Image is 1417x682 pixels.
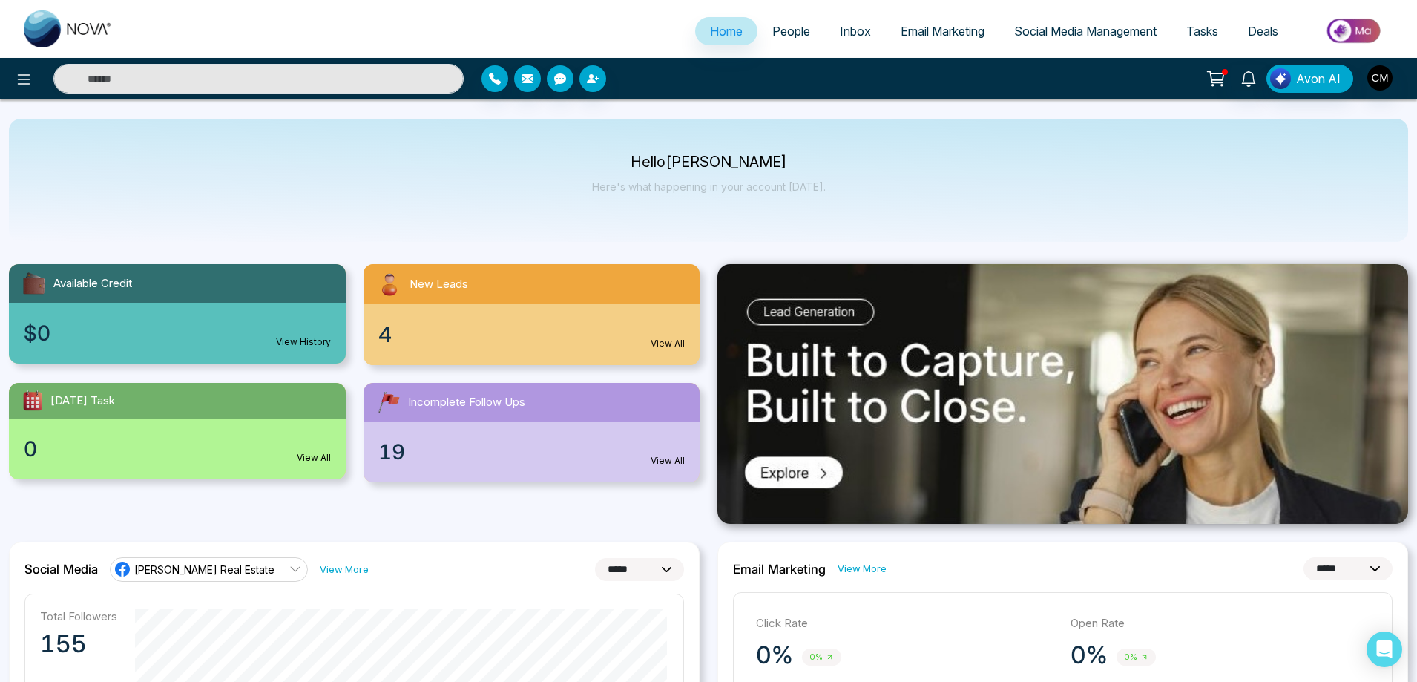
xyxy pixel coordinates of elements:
[408,394,525,411] span: Incomplete Follow Ups
[1014,24,1157,39] span: Social Media Management
[651,337,685,350] a: View All
[40,609,117,623] p: Total Followers
[378,319,392,350] span: 4
[276,335,331,349] a: View History
[717,264,1408,524] img: .
[695,17,757,45] a: Home
[24,562,98,577] h2: Social Media
[355,264,709,365] a: New Leads4View All
[320,563,369,577] a: View More
[1367,632,1402,667] div: Open Intercom Messenger
[21,270,47,297] img: availableCredit.svg
[375,389,402,416] img: followUps.svg
[134,563,274,577] span: [PERSON_NAME] Real Estate
[901,24,984,39] span: Email Marketing
[24,318,50,349] span: $0
[1367,65,1393,91] img: User Avatar
[651,454,685,468] a: View All
[710,24,743,39] span: Home
[1248,24,1278,39] span: Deals
[50,393,115,410] span: [DATE] Task
[1233,17,1293,45] a: Deals
[757,17,825,45] a: People
[40,629,117,659] p: 155
[297,451,331,465] a: View All
[840,24,871,39] span: Inbox
[802,649,841,666] span: 0%
[1270,68,1291,89] img: Lead Flow
[886,17,999,45] a: Email Marketing
[410,276,468,293] span: New Leads
[838,562,887,576] a: View More
[1071,640,1108,670] p: 0%
[24,433,37,465] span: 0
[772,24,810,39] span: People
[1296,70,1341,88] span: Avon AI
[53,275,132,292] span: Available Credit
[1117,649,1156,666] span: 0%
[592,156,826,168] p: Hello [PERSON_NAME]
[21,389,45,413] img: todayTask.svg
[1071,615,1370,632] p: Open Rate
[1266,65,1353,93] button: Avon AI
[825,17,886,45] a: Inbox
[1171,17,1233,45] a: Tasks
[756,615,1056,632] p: Click Rate
[378,436,405,468] span: 19
[24,10,113,47] img: Nova CRM Logo
[756,640,793,670] p: 0%
[733,562,826,577] h2: Email Marketing
[355,383,709,482] a: Incomplete Follow Ups19View All
[375,270,404,298] img: newLeads.svg
[1186,24,1218,39] span: Tasks
[999,17,1171,45] a: Social Media Management
[1301,14,1408,47] img: Market-place.gif
[592,180,826,193] p: Here's what happening in your account [DATE].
